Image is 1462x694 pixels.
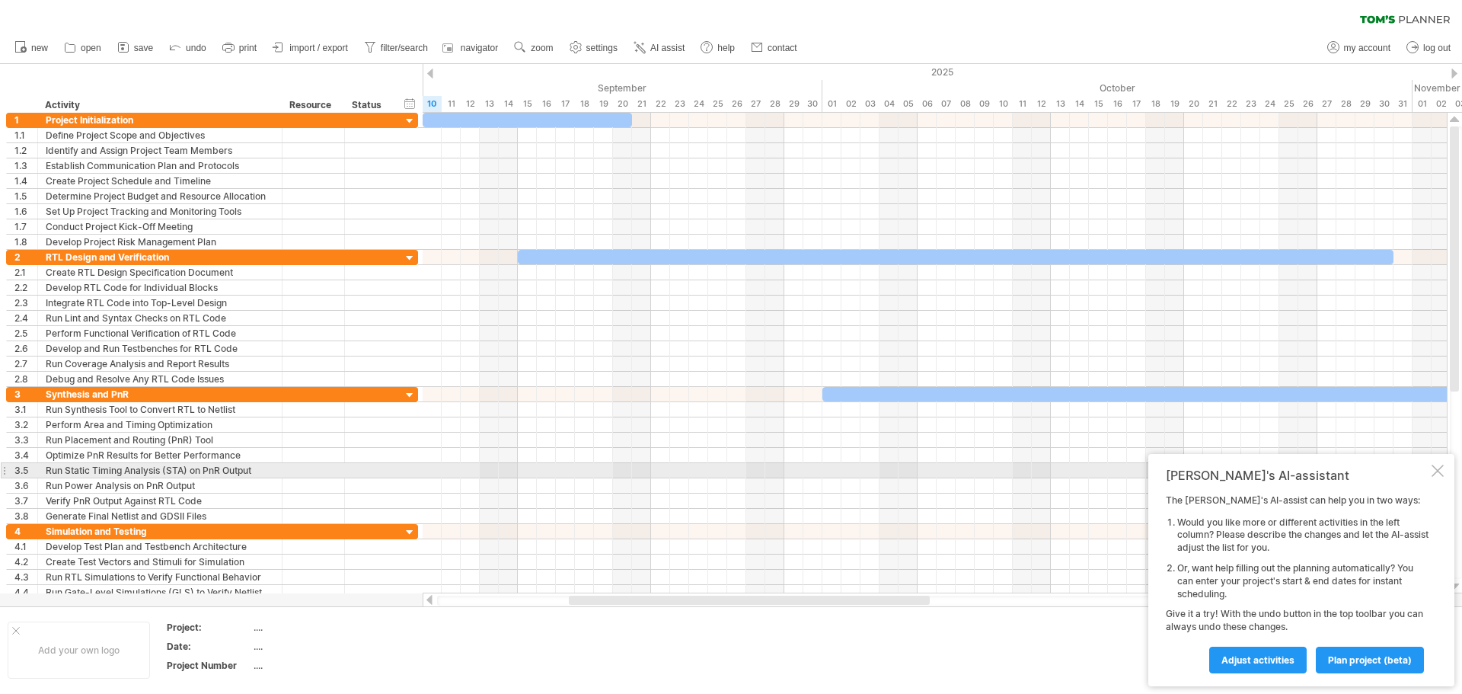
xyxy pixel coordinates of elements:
a: contact [747,38,802,58]
div: Identify and Assign Project Team Members [46,143,274,158]
div: Friday, 31 October 2025 [1393,96,1413,112]
div: 4.2 [14,555,37,569]
div: 2.6 [14,341,37,356]
span: AI assist [650,43,685,53]
div: Wednesday, 29 October 2025 [1355,96,1374,112]
div: Saturday, 18 October 2025 [1146,96,1165,112]
div: October 2025 [822,80,1413,96]
span: Adjust activities [1221,654,1294,666]
div: Friday, 24 October 2025 [1260,96,1279,112]
span: print [239,43,257,53]
div: 4.1 [14,539,37,554]
div: Status [352,98,385,113]
span: help [717,43,735,53]
div: 1.1 [14,128,37,142]
span: navigator [461,43,498,53]
span: import / export [289,43,348,53]
div: Develop Test Plan and Testbench Architecture [46,539,274,554]
div: 2.8 [14,372,37,386]
div: Wednesday, 8 October 2025 [956,96,975,112]
a: AI assist [630,38,689,58]
span: contact [768,43,797,53]
a: log out [1403,38,1455,58]
span: new [31,43,48,53]
div: Run RTL Simulations to Verify Functional Behavior [46,570,274,584]
div: Thursday, 23 October 2025 [1241,96,1260,112]
div: 3.8 [14,509,37,523]
div: 2.5 [14,326,37,341]
div: Wednesday, 24 September 2025 [689,96,708,112]
li: Or, want help filling out the planning automatically? You can enter your project's start & end da... [1177,562,1428,600]
div: Monday, 20 October 2025 [1184,96,1203,112]
div: 3.3 [14,433,37,447]
div: 4 [14,524,37,539]
div: 2.4 [14,311,37,325]
div: Tuesday, 28 October 2025 [1336,96,1355,112]
div: Simulation and Testing [46,524,274,539]
a: my account [1323,38,1395,58]
div: 1.5 [14,189,37,203]
a: undo [165,38,211,58]
div: Saturday, 27 September 2025 [746,96,765,112]
a: navigator [440,38,503,58]
div: .... [254,640,381,653]
div: Monday, 6 October 2025 [918,96,937,112]
div: Project Number [167,659,251,672]
span: plan project (beta) [1328,654,1412,666]
div: Develop and Run Testbenches for RTL Code [46,341,274,356]
div: Perform Area and Timing Optimization [46,417,274,432]
div: Thursday, 30 October 2025 [1374,96,1393,112]
div: September 2025 [251,80,822,96]
span: zoom [531,43,553,53]
div: Perform Functional Verification of RTL Code [46,326,274,341]
div: Establish Communication Plan and Protocols [46,158,274,173]
div: Saturday, 11 October 2025 [1013,96,1032,112]
div: 4.3 [14,570,37,584]
div: Wednesday, 1 October 2025 [822,96,841,112]
div: Run Lint and Syntax Checks on RTL Code [46,311,274,325]
span: undo [186,43,206,53]
div: Verify PnR Output Against RTL Code [46,494,274,508]
a: print [219,38,261,58]
div: Set Up Project Tracking and Monitoring Tools [46,204,274,219]
div: Sunday, 5 October 2025 [899,96,918,112]
a: settings [566,38,622,58]
div: Run Coverage Analysis and Report Results [46,357,274,371]
div: Tuesday, 7 October 2025 [937,96,956,112]
div: Friday, 3 October 2025 [860,96,879,112]
div: 1.7 [14,219,37,234]
div: .... [254,659,381,672]
a: new [11,38,53,58]
div: Run Static Timing Analysis (STA) on PnR Output [46,463,274,478]
div: Run Gate-Level Simulations (GLS) to Verify Netlist [46,585,274,600]
a: import / export [269,38,353,58]
div: [PERSON_NAME]'s AI-assistant [1166,468,1428,483]
div: 2.3 [14,296,37,310]
div: Sunday, 28 September 2025 [765,96,784,112]
span: my account [1344,43,1390,53]
div: Determine Project Budget and Resource Allocation [46,189,274,203]
div: Develop RTL Code for Individual Blocks [46,280,274,295]
div: Friday, 10 October 2025 [994,96,1013,112]
div: Monday, 22 September 2025 [651,96,670,112]
a: open [60,38,106,58]
div: Tuesday, 21 October 2025 [1203,96,1222,112]
div: 1.3 [14,158,37,173]
div: Project Initialization [46,113,274,127]
div: 3.4 [14,448,37,462]
div: 3 [14,387,37,401]
div: Friday, 19 September 2025 [594,96,613,112]
div: Saturday, 25 October 2025 [1279,96,1298,112]
div: 3.1 [14,402,37,417]
div: Wednesday, 22 October 2025 [1222,96,1241,112]
div: Sunday, 2 November 2025 [1432,96,1451,112]
div: 2 [14,250,37,264]
div: Activity [45,98,273,113]
div: Sunday, 19 October 2025 [1165,96,1184,112]
div: 3.5 [14,463,37,478]
div: Tuesday, 14 October 2025 [1070,96,1089,112]
a: save [113,38,158,58]
span: open [81,43,101,53]
div: Thursday, 9 October 2025 [975,96,994,112]
div: Create RTL Design Specification Document [46,265,274,280]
